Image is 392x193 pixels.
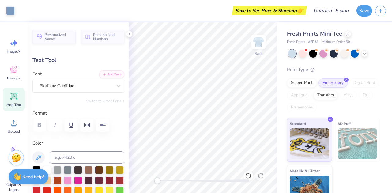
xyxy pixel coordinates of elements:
[7,76,21,81] span: Designs
[322,40,352,45] span: Minimum Order: 50 +
[308,40,318,45] span: # FP38
[32,30,76,44] button: Personalized Names
[290,120,306,127] span: Standard
[22,174,44,180] strong: Need help?
[6,102,21,107] span: Add Text
[287,66,380,73] div: Print Type
[338,128,377,159] img: 3D Puff
[32,140,124,147] label: Color
[287,40,305,45] span: Fresh Prints
[287,30,342,37] span: Fresh Prints Mini Tee
[313,91,338,100] div: Transfers
[93,32,121,41] span: Personalized Numbers
[32,110,124,117] label: Format
[287,91,311,100] div: Applique
[297,7,303,14] span: 👉
[318,78,348,88] div: Embroidery
[7,49,21,54] span: Image AI
[233,6,305,15] div: Save to See Price & Shipping
[290,128,329,159] img: Standard
[340,91,357,100] div: Vinyl
[254,51,262,56] div: Back
[8,129,20,134] span: Upload
[99,70,124,78] button: Add Font
[81,30,124,44] button: Personalized Numbers
[50,151,124,164] input: e.g. 7428 c
[252,36,265,48] img: Back
[32,56,124,64] div: Text Tool
[287,78,317,88] div: Screen Print
[338,120,351,127] span: 3D Puff
[287,103,317,112] div: Rhinestones
[290,168,320,174] span: Metallic & Glitter
[44,32,72,41] span: Personalized Names
[308,5,353,17] input: Untitled Design
[4,182,24,192] span: Clipart & logos
[349,78,379,88] div: Digital Print
[154,178,160,184] div: Accessibility label
[356,5,372,17] button: Save
[86,99,124,104] button: Switch to Greek Letters
[359,91,373,100] div: Foil
[32,70,42,78] label: Font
